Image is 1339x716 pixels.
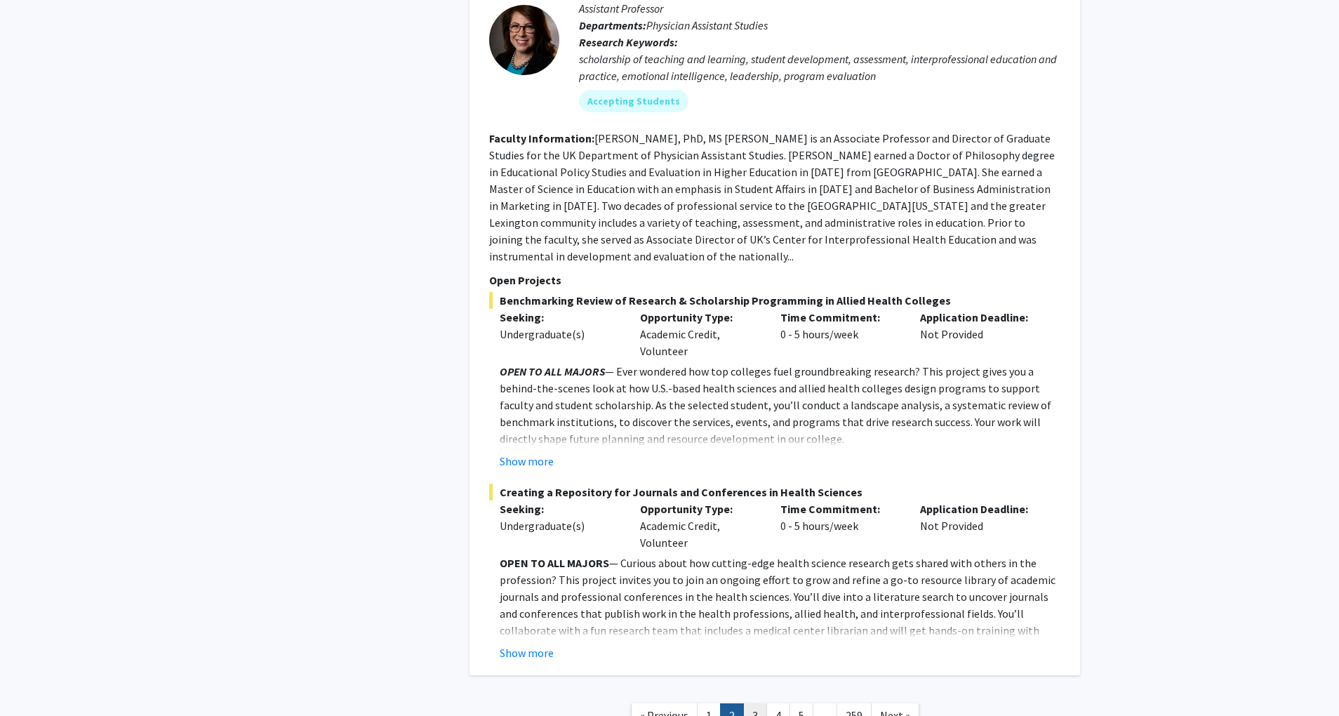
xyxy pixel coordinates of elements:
iframe: Chat [11,653,60,705]
b: Faculty Information: [489,131,594,145]
b: Research Keywords: [579,35,678,49]
div: Academic Credit, Volunteer [629,309,770,359]
span: Creating a Repository for Journals and Conferences in Health Sciences [489,484,1060,500]
p: Time Commitment: [780,500,900,517]
p: Seeking: [500,500,619,517]
p: Application Deadline: [920,500,1039,517]
em: OPEN TO ALL MAJORS [500,364,605,378]
div: scholarship of teaching and learning, student development, assessment, interprofessional educatio... [579,51,1060,84]
p: Opportunity Type: [640,500,759,517]
fg-read-more: [PERSON_NAME], PhD, MS [PERSON_NAME] is an Associate Professor and Director of Graduate Studies f... [489,131,1055,263]
div: 0 - 5 hours/week [770,500,910,551]
strong: OPEN TO ALL MAJORS [500,556,609,570]
p: Opportunity Type: [640,309,759,326]
p: — Ever wondered how top colleges fuel groundbreaking research? This project gives you a behind-th... [500,363,1060,447]
p: — Curious about how cutting-edge health science research gets shared with others in the professio... [500,555,1060,672]
div: Undergraduate(s) [500,517,619,534]
div: 0 - 5 hours/week [770,309,910,359]
p: Seeking: [500,309,619,326]
div: Undergraduate(s) [500,326,619,343]
p: Open Projects [489,272,1060,289]
div: Not Provided [910,500,1050,551]
button: Show more [500,453,554,470]
mat-chip: Accepting Students [579,90,688,112]
p: Application Deadline: [920,309,1039,326]
span: Benchmarking Review of Research & Scholarship Programming in Allied Health Colleges [489,292,1060,309]
div: Academic Credit, Volunteer [629,500,770,551]
b: Departments: [579,18,646,32]
button: Show more [500,644,554,661]
p: Time Commitment: [780,309,900,326]
div: Not Provided [910,309,1050,359]
span: Physician Assistant Studies [646,18,768,32]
